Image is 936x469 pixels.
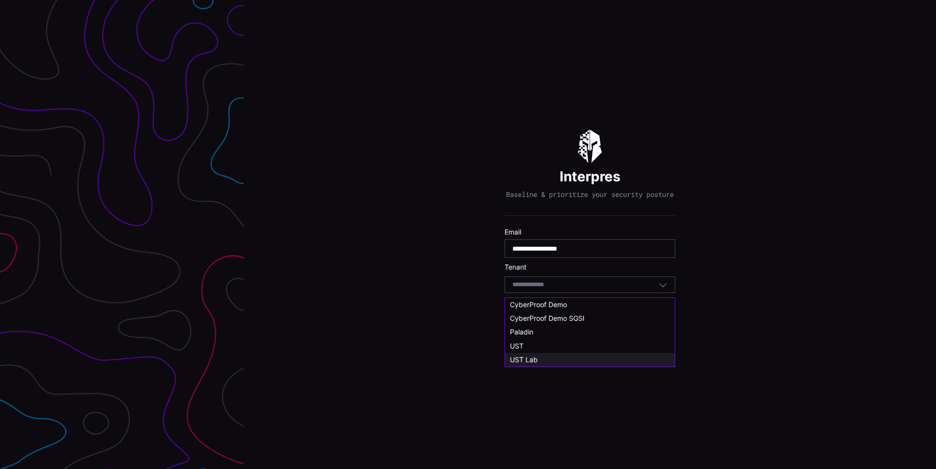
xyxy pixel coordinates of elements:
[505,263,675,272] label: Tenant
[510,355,538,364] span: UST Lab
[505,228,675,236] label: Email
[510,342,524,350] span: UST
[510,328,533,336] span: Paladin
[560,168,621,185] h1: Interpres
[510,314,585,322] span: CyberProof Demo SGSI
[506,190,674,199] p: Baseline & prioritize your security posture
[659,280,667,289] button: Toggle options menu
[510,300,567,309] span: CyberProof Demo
